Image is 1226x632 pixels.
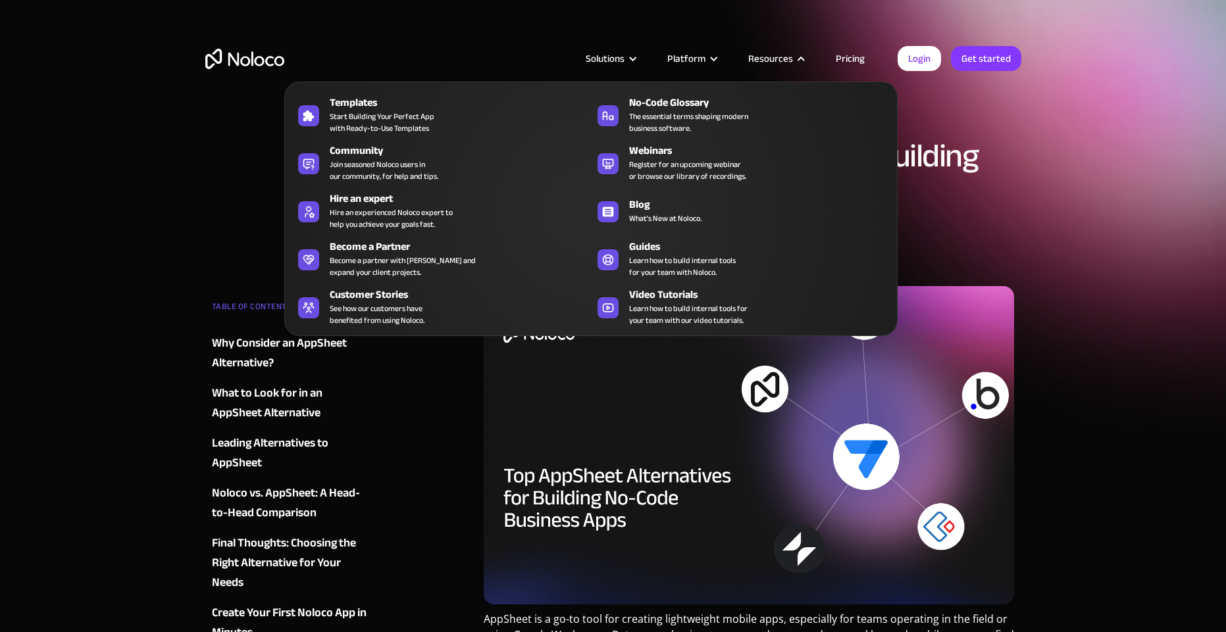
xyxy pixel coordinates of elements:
a: What to Look for in an AppSheet Alternative [212,383,371,423]
div: Resources [732,50,819,67]
div: Guides [629,239,896,255]
div: Hire an experienced Noloco expert to help you achieve your goals fast. [330,207,453,230]
div: No-Code Glossary [629,95,896,110]
div: Resources [748,50,793,67]
a: Leading Alternatives to AppSheet [212,433,371,473]
div: Customer Stories [330,287,597,303]
div: Platform [651,50,732,67]
span: See how our customers have benefited from using Noloco. [330,303,424,326]
a: Get started [951,46,1021,71]
div: Solutions [586,50,625,67]
a: Login [898,46,941,71]
a: Pricing [819,50,881,67]
a: No-Code GlossaryThe essential terms shaping modernbusiness software. [591,92,890,137]
a: TemplatesStart Building Your Perfect Appwith Ready-to-Use Templates [292,92,591,137]
div: Community [330,143,597,158]
a: BlogWhat's New at Noloco. [591,188,890,233]
div: Platform [667,50,705,67]
a: Hire an expertHire an experienced Noloco expert tohelp you achieve your goals fast. [292,188,591,233]
div: Become a Partner [330,239,597,255]
div: Become a partner with [PERSON_NAME] and expand your client projects. [330,255,476,278]
a: Customer StoriesSee how our customers havebenefited from using Noloco. [292,284,591,329]
a: Final Thoughts: Choosing the Right Alternative for Your Needs [212,533,371,593]
span: The essential terms shaping modern business software. [629,110,748,134]
div: TABLE OF CONTENT [212,297,371,323]
span: Register for an upcoming webinar or browse our library of recordings. [629,158,746,182]
a: Noloco vs. AppSheet: A Head-to-Head Comparison [212,483,371,523]
div: Webinars [629,143,896,158]
div: Solutions [569,50,651,67]
span: Join seasoned Noloco users in our community, for help and tips. [330,158,438,182]
span: What's New at Noloco. [629,212,702,224]
a: WebinarsRegister for an upcoming webinaror browse our library of recordings. [591,140,890,185]
div: Templates [330,95,597,110]
a: home [205,49,284,69]
a: Become a PartnerBecome a partner with [PERSON_NAME] andexpand your client projects. [292,236,591,281]
a: Why Consider an AppSheet Alternative? [212,333,371,373]
a: GuidesLearn how to build internal toolsfor your team with Noloco. [591,236,890,281]
a: CommunityJoin seasoned Noloco users inour community, for help and tips. [292,140,591,185]
div: Blog [629,197,896,212]
span: Start Building Your Perfect App with Ready-to-Use Templates [330,110,434,134]
div: Video Tutorials [629,287,896,303]
span: Learn how to build internal tools for your team with our video tutorials. [629,303,748,326]
a: Video TutorialsLearn how to build internal tools foryour team with our video tutorials. [591,284,890,329]
div: Hire an expert [330,191,597,207]
span: Learn how to build internal tools for your team with Noloco. [629,255,736,278]
h1: Top AppSheet Alternatives for Building No-Code Business Apps [484,138,1015,209]
nav: Resources [284,63,898,336]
